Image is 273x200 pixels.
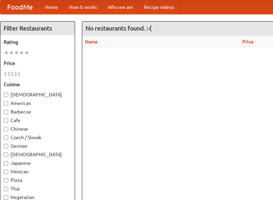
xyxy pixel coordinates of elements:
input: Thai [4,187,8,191]
label: [DEMOGRAPHIC_DATA] [4,91,71,98]
label: [DEMOGRAPHIC_DATA] [4,151,71,158]
label: Barbecue [4,108,71,115]
h5: Rating [4,39,71,45]
input: Pizza [4,178,8,183]
label: Czech / Slovak [4,134,71,141]
h5: Price [4,60,71,67]
label: German [4,143,71,149]
a: FoodMe [0,0,40,14]
h5: Cuisine [4,81,71,88]
a: Who we are [102,0,139,14]
input: Chinese [4,127,8,131]
ng-pluralize: No restaurants found. :-( [86,25,152,31]
li: ★ [14,49,19,56]
label: Cafe [4,117,71,124]
li: $ [14,70,17,78]
li: ★ [19,49,24,56]
input: Czech / Slovak [4,135,8,140]
input: [DEMOGRAPHIC_DATA] [4,152,8,157]
li: ★ [9,49,14,56]
label: Mexican [4,168,71,175]
h4: Filter Restaurants [0,22,75,35]
label: Thai [4,185,71,192]
label: Japanese [4,160,71,166]
input: German [4,144,8,148]
li: ★ [24,49,29,56]
li: ★ [4,49,9,56]
a: How it works [63,0,102,14]
input: Cafe [4,118,8,123]
a: Price [242,39,254,44]
li: $ [11,70,14,78]
label: Chinese [4,125,71,132]
input: [DEMOGRAPHIC_DATA] [4,93,8,97]
input: Barbecue [4,110,8,114]
input: American [4,101,8,106]
input: Mexican [4,170,8,174]
li: $ [4,70,7,78]
input: Vegetarian [4,195,8,200]
label: Pizza [4,177,71,184]
li: $ [7,70,11,78]
input: Japanese [4,161,8,165]
a: Home [40,0,63,14]
label: American [4,100,71,107]
li: $ [17,70,21,78]
a: Recipe videos [139,0,179,14]
a: Name [85,39,98,44]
